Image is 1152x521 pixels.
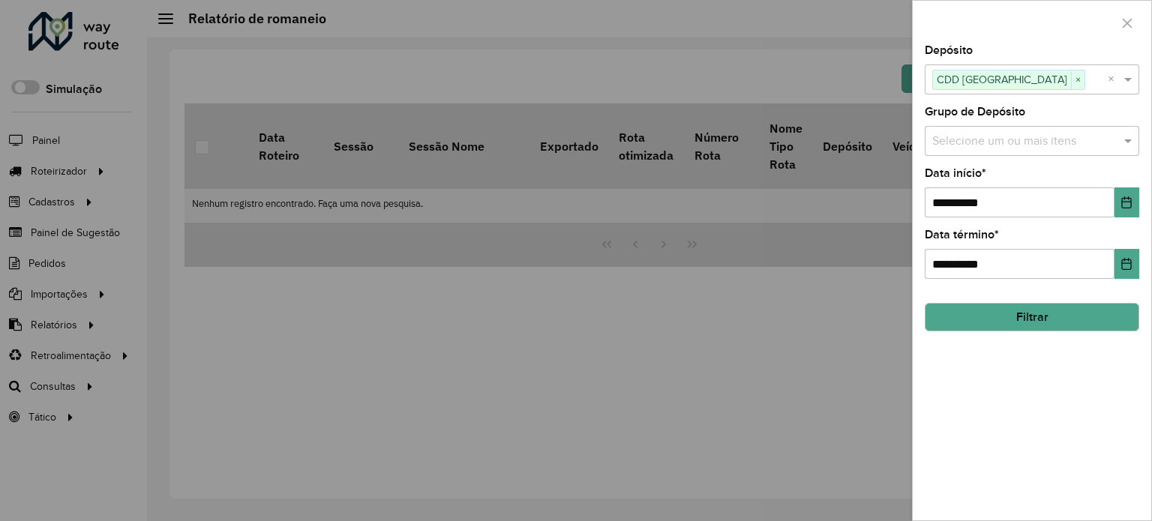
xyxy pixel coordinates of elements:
[925,41,973,59] label: Depósito
[925,103,1025,121] label: Grupo de Depósito
[925,226,999,244] label: Data término
[1108,70,1120,88] span: Clear all
[1114,187,1139,217] button: Choose Date
[925,164,986,182] label: Data início
[925,303,1139,331] button: Filtrar
[1071,71,1084,89] span: ×
[933,70,1071,88] span: CDD [GEOGRAPHIC_DATA]
[1114,249,1139,279] button: Choose Date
